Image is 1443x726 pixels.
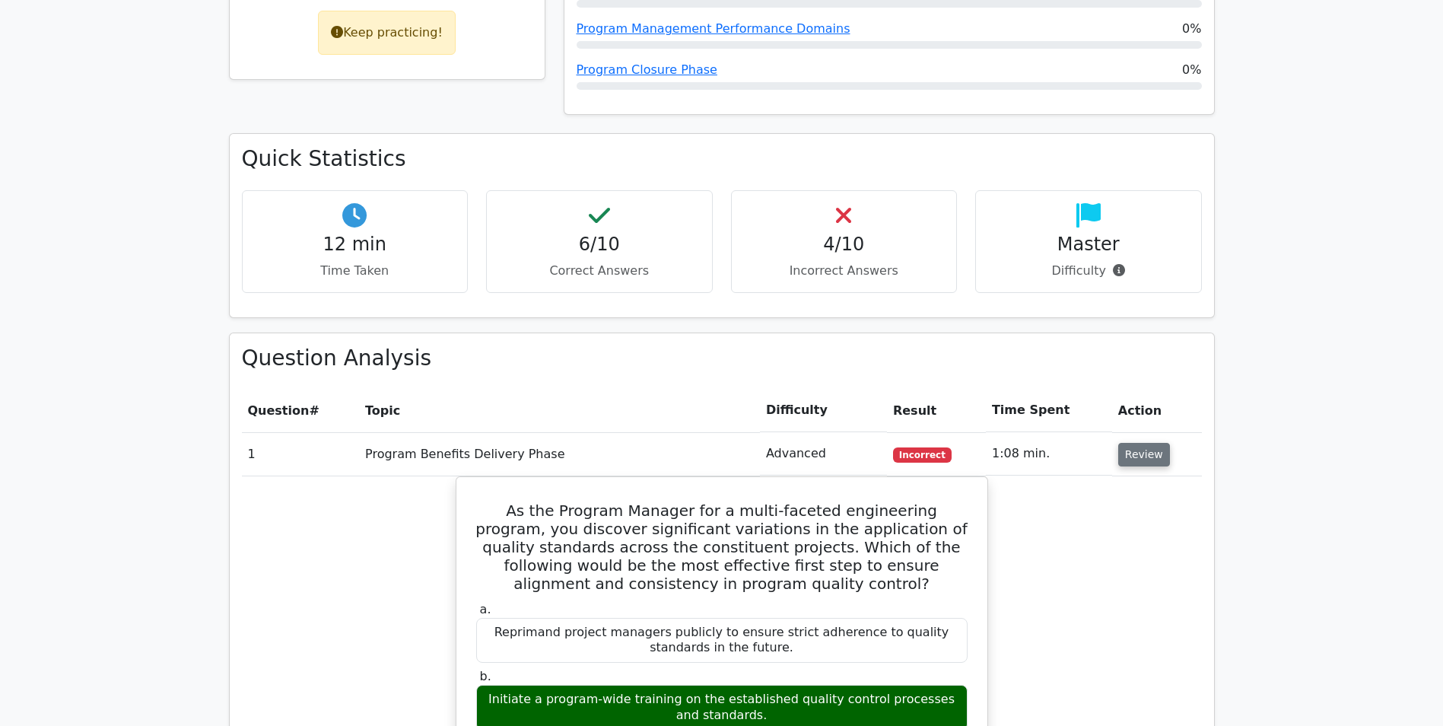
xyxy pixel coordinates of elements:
[988,262,1189,280] p: Difficulty
[887,389,986,432] th: Result
[986,432,1112,476] td: 1:08 min.
[499,234,700,256] h4: 6/10
[577,62,717,77] a: Program Closure Phase
[318,11,456,55] div: Keep practicing!
[744,262,945,280] p: Incorrect Answers
[242,389,360,432] th: #
[988,234,1189,256] h4: Master
[1182,61,1201,79] span: 0%
[760,389,887,432] th: Difficulty
[242,146,1202,172] h3: Quick Statistics
[893,447,952,463] span: Incorrect
[476,618,968,664] div: Reprimand project managers publicly to ensure strict adherence to quality standards in the future.
[359,432,760,476] td: Program Benefits Delivery Phase
[760,432,887,476] td: Advanced
[248,403,310,418] span: Question
[499,262,700,280] p: Correct Answers
[1182,20,1201,38] span: 0%
[475,502,969,593] h5: As the Program Manager for a multi-faceted engineering program, you discover significant variatio...
[255,262,456,280] p: Time Taken
[1112,389,1202,432] th: Action
[359,389,760,432] th: Topic
[480,669,491,683] span: b.
[480,602,491,616] span: a.
[242,345,1202,371] h3: Question Analysis
[255,234,456,256] h4: 12 min
[744,234,945,256] h4: 4/10
[986,389,1112,432] th: Time Spent
[242,432,360,476] td: 1
[1118,443,1170,466] button: Review
[577,21,850,36] a: Program Management Performance Domains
